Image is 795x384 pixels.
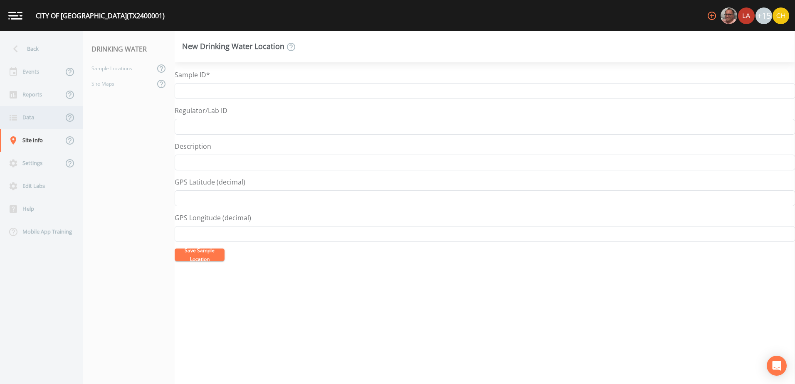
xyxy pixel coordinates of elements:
[36,11,165,21] div: CITY OF [GEOGRAPHIC_DATA] (TX2400001)
[175,106,227,116] label: Regulator/Lab ID
[720,7,738,24] div: Mike Franklin
[175,141,211,151] label: Description
[175,213,251,223] label: GPS Longitude (decimal)
[83,61,155,76] a: Sample Locations
[738,7,755,24] img: cf6e799eed601856facf0d2563d1856d
[175,70,210,80] label: Sample ID*
[83,76,155,91] a: Site Maps
[773,7,789,24] img: c74b8b8b1c7a9d34f67c5e0ca157ed15
[738,7,755,24] div: Lauren Saenz
[721,7,737,24] img: e2d790fa78825a4bb76dcb6ab311d44c
[83,37,175,61] div: DRINKING WATER
[767,356,787,376] div: Open Intercom Messenger
[175,249,225,261] button: Save Sample Location
[8,12,22,20] img: logo
[755,7,772,24] div: +15
[182,42,296,52] div: New Drinking Water Location
[175,177,245,187] label: GPS Latitude (decimal)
